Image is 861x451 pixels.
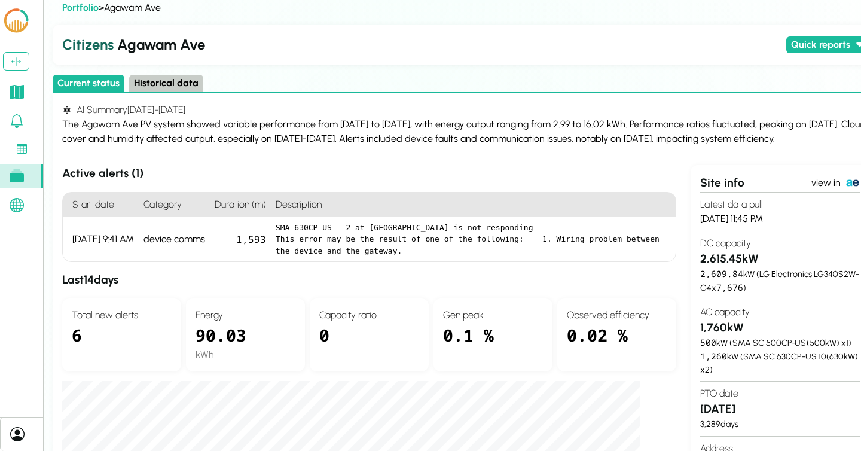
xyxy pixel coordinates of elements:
[700,386,860,401] h4: PTO date
[700,350,860,376] div: kW ( SMA SC 630CP-US 10 ( 630 kW) x )
[72,322,172,362] div: 6
[271,193,676,217] h4: Description
[700,267,860,294] div: kW ( LG Electronics LG340S2W-G4 x )
[2,7,30,35] img: LCOE.ai
[700,336,860,350] div: kW ( SMA SC 500CP‑US ( 500 kW) x )
[700,305,860,319] h4: AC capacity
[700,236,860,251] h4: DC capacity
[700,175,811,192] div: Site info
[443,308,543,322] h4: Gen peak
[210,193,271,217] h4: Duration (m)
[139,193,210,217] h4: Category
[700,337,716,348] span: 500
[63,217,139,262] div: [DATE] 9:41 AM
[139,217,210,262] div: device comms
[319,308,419,322] h4: Capacity ratio
[62,165,676,182] h3: Active alerts ( 1 )
[716,282,743,293] span: 7,676
[700,418,860,431] div: 3,289 days
[196,308,295,322] h4: Energy
[700,351,727,362] span: 1,260
[845,176,860,190] img: PowerTrack
[567,322,667,362] div: 0.02 %
[700,319,860,337] h3: 1,760 kW
[129,75,203,92] button: Historical data
[443,322,543,362] div: 0.1 %
[700,251,860,268] h3: 2,615.45 kW
[62,2,99,13] a: Portfolio
[210,217,271,262] div: 1,593
[700,401,860,418] h3: [DATE]
[72,308,172,322] h4: Total new alerts
[700,268,743,279] span: 2,609.84
[62,34,781,56] h2: Agawam Ave
[700,192,860,231] section: [DATE] 11:45 PM
[276,222,666,257] pre: SMA 630CP-US - 2 at [GEOGRAPHIC_DATA] is not responding This error may be the result of one of th...
[846,337,848,348] span: 1
[62,272,676,289] h3: Last 14 days
[705,364,710,375] span: 2
[319,322,419,362] div: 0
[63,193,139,217] h4: Start date
[62,36,114,53] span: Citizens
[53,75,124,92] button: Current status
[567,308,667,322] h4: Observed efficiency
[196,322,295,348] div: 90.03
[196,348,295,362] div: kWh
[700,197,860,212] h4: Latest data pull
[811,175,860,192] a: view in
